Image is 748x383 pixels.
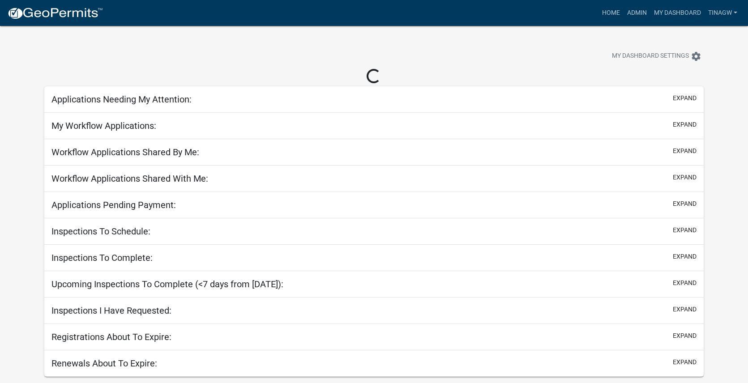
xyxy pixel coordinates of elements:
button: expand [673,305,697,314]
h5: Workflow Applications Shared By Me: [51,147,199,157]
h5: Registrations About To Expire: [51,332,171,342]
button: expand [673,252,697,261]
h5: Upcoming Inspections To Complete (<7 days from [DATE]): [51,279,283,289]
button: expand [673,199,697,209]
a: Home [598,4,624,21]
button: expand [673,120,697,129]
button: expand [673,94,697,103]
h5: My Workflow Applications: [51,120,156,131]
h5: Renewals About To Expire: [51,358,157,369]
button: expand [673,331,697,340]
a: TinaGW [705,4,741,21]
button: My Dashboard Settingssettings [605,47,709,65]
button: expand [673,146,697,156]
h5: Inspections To Complete: [51,252,153,263]
button: expand [673,173,697,182]
h5: Applications Needing My Attention: [51,94,192,105]
a: My Dashboard [650,4,705,21]
h5: Inspections I Have Requested: [51,305,171,316]
h5: Workflow Applications Shared With Me: [51,173,208,184]
button: expand [673,226,697,235]
h5: Applications Pending Payment: [51,200,176,210]
h5: Inspections To Schedule: [51,226,150,237]
button: expand [673,357,697,367]
a: Admin [624,4,650,21]
span: My Dashboard Settings [612,51,689,62]
button: expand [673,278,697,288]
i: settings [691,51,701,62]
